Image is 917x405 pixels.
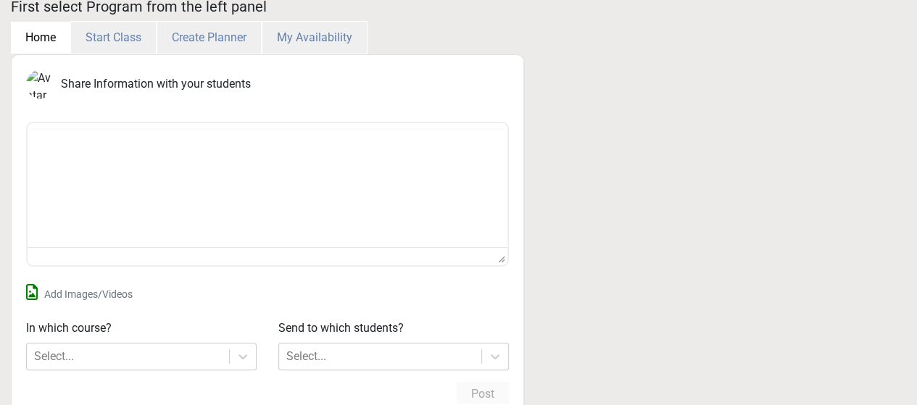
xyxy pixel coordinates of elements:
label: Send to which students? [278,320,404,337]
a: Home [11,30,70,44]
div: Press the Up and Down arrow keys to resize the editor. [498,250,505,263]
div: Select... [286,348,326,365]
a: Start Class [70,30,157,44]
button: My Availability [262,21,368,54]
label: Share Information with your students [61,75,251,93]
iframe: Rich Text Area [28,129,507,247]
button: Post [457,382,509,404]
button: Create Planner [157,21,262,54]
label: In which course? [26,320,112,337]
button: Home [11,22,70,54]
a: Create Planner [157,30,262,44]
div: Select... [34,348,74,365]
a: My Availability [262,30,368,44]
label: Add Images/Videos [44,287,133,302]
button: Start Class [70,21,157,54]
img: Avatar [26,70,55,99]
